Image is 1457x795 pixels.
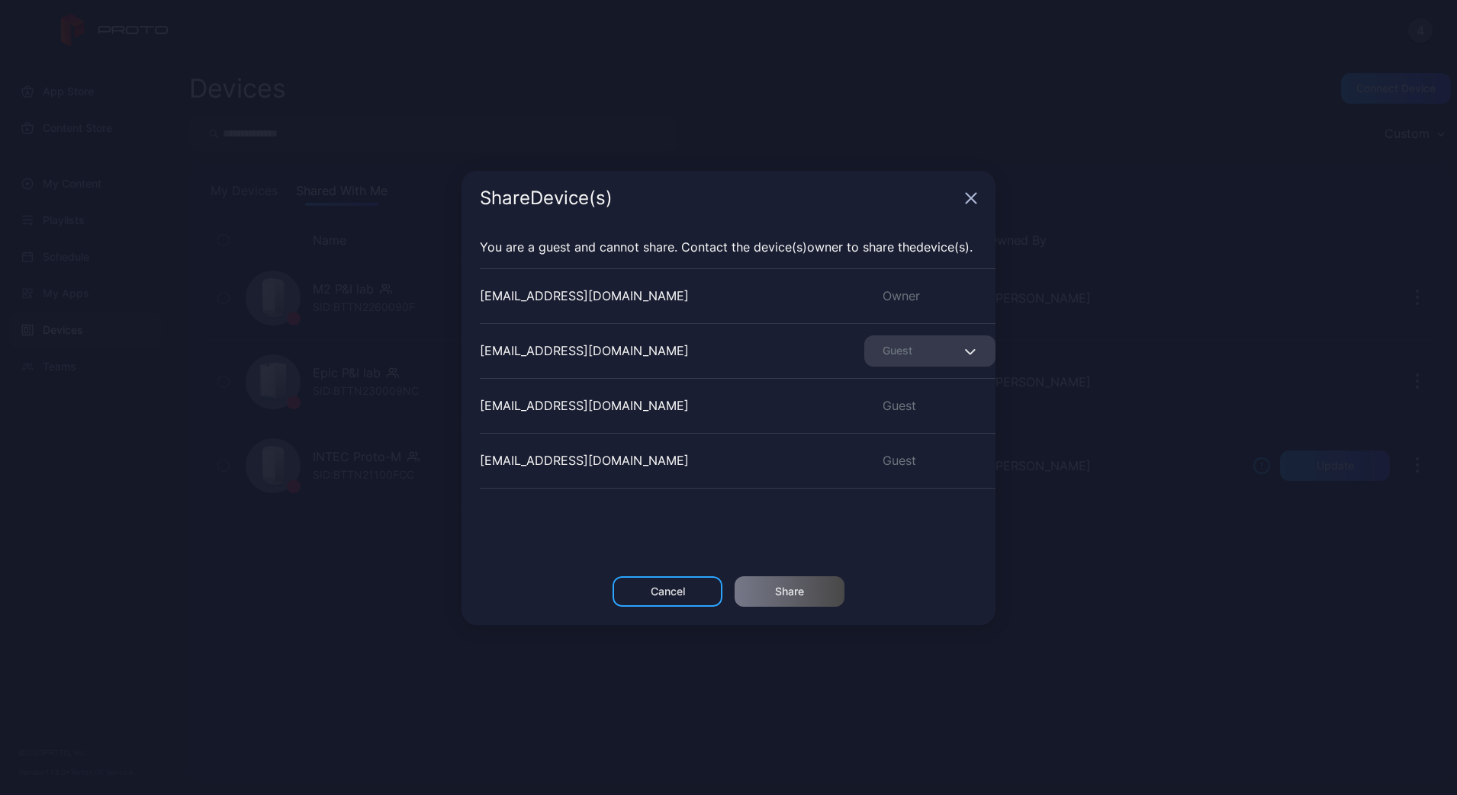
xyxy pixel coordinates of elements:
p: You are a guest and cannot share. Contact the owner to share the . [480,238,977,256]
div: [EMAIL_ADDRESS][DOMAIN_NAME] [480,287,689,305]
span: Device (s) [916,239,970,255]
button: Guest [864,335,995,367]
div: Cancel [651,585,685,598]
div: [EMAIL_ADDRESS][DOMAIN_NAME] [480,396,689,415]
span: Device (s) [754,239,807,255]
button: Share [735,576,844,607]
div: Owner [864,287,995,305]
div: Guest [864,396,995,415]
div: [EMAIL_ADDRESS][DOMAIN_NAME] [480,341,689,360]
div: [EMAIL_ADDRESS][DOMAIN_NAME] [480,451,689,470]
div: Share Device (s) [480,189,959,207]
div: Guest [864,451,995,470]
div: Share [775,585,804,598]
button: Cancel [613,576,722,607]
